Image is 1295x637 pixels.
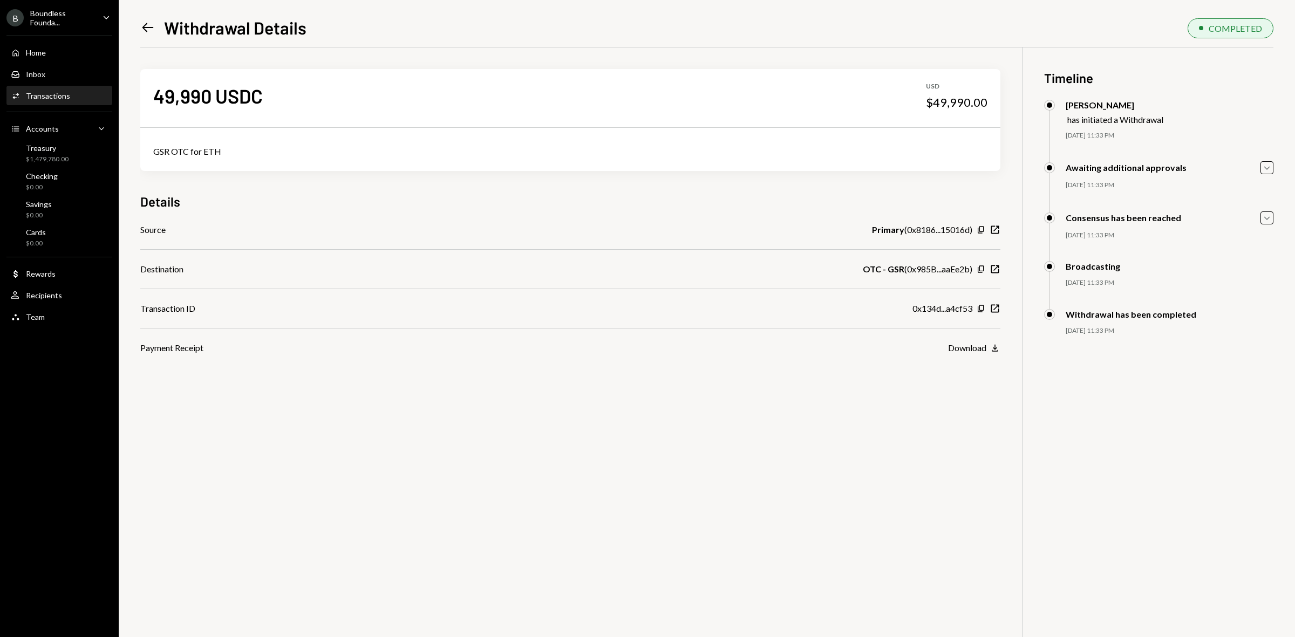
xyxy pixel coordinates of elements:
[26,183,58,192] div: $0.00
[6,264,112,283] a: Rewards
[6,140,112,166] a: Treasury$1,479,780.00
[140,223,166,236] div: Source
[140,263,183,276] div: Destination
[1044,69,1273,87] h3: Timeline
[26,200,52,209] div: Savings
[872,223,972,236] div: ( 0x8186...15016d )
[6,168,112,194] a: Checking$0.00
[140,302,195,315] div: Transaction ID
[6,285,112,305] a: Recipients
[1066,131,1273,140] div: [DATE] 11:33 PM
[6,86,112,105] a: Transactions
[1066,213,1181,223] div: Consensus has been reached
[926,82,987,91] div: USD
[6,196,112,222] a: Savings$0.00
[26,211,52,220] div: $0.00
[926,95,987,110] div: $49,990.00
[140,193,180,210] h3: Details
[948,343,986,353] div: Download
[1066,100,1163,110] div: [PERSON_NAME]
[26,91,70,100] div: Transactions
[6,307,112,326] a: Team
[140,341,203,354] div: Payment Receipt
[1066,181,1273,190] div: [DATE] 11:33 PM
[948,343,1000,354] button: Download
[872,223,904,236] b: Primary
[912,302,972,315] div: 0x134d...a4cf53
[26,269,56,278] div: Rewards
[6,9,24,26] div: B
[1209,23,1262,33] div: COMPLETED
[1066,261,1120,271] div: Broadcasting
[26,48,46,57] div: Home
[6,224,112,250] a: Cards$0.00
[26,291,62,300] div: Recipients
[26,239,46,248] div: $0.00
[6,43,112,62] a: Home
[26,124,59,133] div: Accounts
[1066,231,1273,240] div: [DATE] 11:33 PM
[26,228,46,237] div: Cards
[26,70,45,79] div: Inbox
[153,84,263,108] div: 49,990 USDC
[26,172,58,181] div: Checking
[164,17,306,38] h1: Withdrawal Details
[6,119,112,138] a: Accounts
[26,155,69,164] div: $1,479,780.00
[30,9,94,27] div: Boundless Founda...
[26,312,45,321] div: Team
[1066,326,1273,335] div: [DATE] 11:33 PM
[863,263,904,276] b: OTC - GSR
[1066,162,1187,173] div: Awaiting additional approvals
[26,143,69,153] div: Treasury
[1067,114,1163,125] div: has initiated a Withdrawal
[863,263,972,276] div: ( 0x985B...aaEe2b )
[1066,309,1196,319] div: Withdrawal has been completed
[153,145,987,158] div: GSR OTC for ETH
[1066,278,1273,287] div: [DATE] 11:33 PM
[6,64,112,84] a: Inbox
